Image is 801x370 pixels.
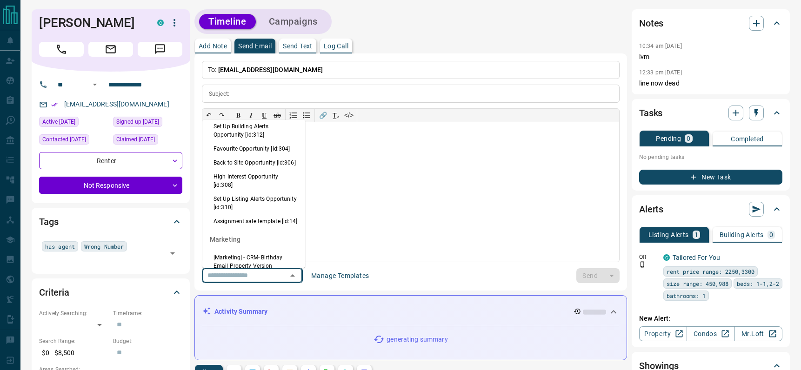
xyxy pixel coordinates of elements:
p: Timeframe: [113,309,182,317]
p: Log Call [324,43,348,49]
s: ab [274,112,281,119]
button: 🔗 [316,109,329,122]
p: Subject: [209,90,229,98]
button: Manage Templates [306,268,374,283]
h2: Alerts [639,202,663,217]
button: Open [89,79,100,90]
span: size range: 450,988 [667,279,728,288]
p: 1 [694,231,698,238]
span: beds: 1-1,2-2 [737,279,779,288]
div: Marketing [202,228,305,251]
div: Tue Apr 20 2021 [113,117,182,130]
p: Listing Alerts [648,231,689,238]
a: [EMAIL_ADDRESS][DOMAIN_NAME] [64,100,169,108]
p: 0 [687,135,690,142]
p: 0 [769,231,773,238]
p: Send Email [238,43,272,49]
p: Add Note [199,43,227,49]
li: Set Up Listing Alerts Opportunity [id:310] [202,192,305,214]
span: Signed up [DATE] [116,117,159,126]
span: [EMAIL_ADDRESS][DOMAIN_NAME] [218,66,323,73]
p: 12:33 pm [DATE] [639,69,682,76]
span: Contacted [DATE] [42,135,86,144]
p: Send Text [283,43,313,49]
div: Renter [39,152,182,169]
button: Campaigns [260,14,327,29]
div: Thu Sep 11 2025 [39,117,108,130]
div: Activity Summary [202,303,619,320]
button: Bullet list [300,109,313,122]
li: High Interest Opportunity [id:308] [202,170,305,192]
p: No pending tasks [639,150,782,164]
p: Building Alerts [720,231,764,238]
h2: Criteria [39,285,69,300]
p: line now dead [639,79,782,88]
h1: [PERSON_NAME] [39,15,143,30]
h2: Tasks [639,106,662,120]
button: 𝑰 [245,109,258,122]
span: Active [DATE] [42,117,75,126]
div: Notes [639,12,782,34]
div: Tasks [639,102,782,124]
li: Favourite Opportunity [id:304] [202,142,305,156]
p: $0 - $8,500 [39,345,108,361]
button: T̲ₓ [329,109,342,122]
button: 𝐁 [232,109,245,122]
p: Search Range: [39,337,108,345]
span: Claimed [DATE] [116,135,155,144]
button: ↷ [215,109,228,122]
svg: Email Verified [51,101,58,108]
svg: Push Notification Only [639,261,646,268]
a: Tailored For You [673,254,720,261]
button: </> [342,109,355,122]
span: Call [39,42,84,57]
div: split button [576,268,620,283]
div: condos.ca [157,20,164,26]
button: 𝐔 [258,109,271,122]
div: Not Responsive [39,177,182,194]
button: ↶ [202,109,215,122]
span: Email [88,42,133,57]
p: Activity Summary [214,307,267,317]
div: Mon May 13 2024 [39,134,108,147]
p: Pending [656,135,681,142]
p: Off [639,253,658,261]
button: Timeline [199,14,256,29]
button: New Task [639,170,782,185]
h2: Notes [639,16,663,31]
span: 𝐔 [262,112,267,119]
a: Property [639,326,687,341]
span: has agent [45,242,75,251]
li: Set Up Building Alerts Opportunity [id:312] [202,119,305,142]
p: New Alert: [639,314,782,324]
li: [Marketing] - CRM- Birthday Email Property Version [id:1143271] [202,251,305,281]
div: condos.ca [663,254,670,261]
a: Condos [687,326,734,341]
div: Mon Jul 31 2023 [113,134,182,147]
button: Numbered list [287,109,300,122]
p: Completed [731,136,764,142]
span: bathrooms: 1 [667,291,706,300]
button: Close [286,269,299,282]
span: Wrong Number [84,242,124,251]
a: Mr.Loft [734,326,782,341]
span: rent price range: 2250,3300 [667,267,754,276]
button: Open [166,247,179,260]
span: Message [138,42,182,57]
li: Assignment sale template [id:14] [202,214,305,228]
div: Alerts [639,198,782,220]
p: 10:34 am [DATE] [639,43,682,49]
p: To: [202,61,620,79]
p: lvm [639,52,782,62]
li: Back to Site Opportunity [id:306] [202,156,305,170]
h2: Tags [39,214,58,229]
div: Tags [39,211,182,233]
p: Budget: [113,337,182,345]
p: generating summary [387,335,447,344]
div: Criteria [39,281,182,304]
p: Actively Searching: [39,309,108,317]
button: ab [271,109,284,122]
